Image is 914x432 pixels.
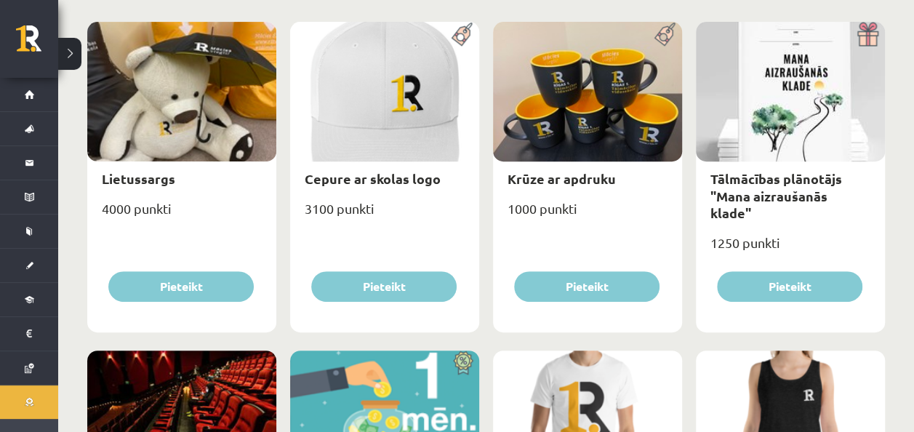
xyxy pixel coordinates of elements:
img: Populāra prece [446,22,479,47]
a: Tālmācības plānotājs "Mana aizraušanās klade" [710,170,842,221]
div: 3100 punkti [290,196,479,233]
button: Pieteikt [311,271,457,302]
button: Pieteikt [514,271,660,302]
img: Dāvana ar pārsteigumu [852,22,885,47]
a: Cepure ar skolas logo [305,170,441,187]
div: 1000 punkti [493,196,682,233]
a: Lietussargs [102,170,175,187]
a: Rīgas 1. Tālmācības vidusskola [16,25,58,62]
div: 1250 punkti [696,231,885,267]
a: Krūze ar apdruku [508,170,616,187]
img: Atlaide [446,351,479,375]
button: Pieteikt [108,271,254,302]
img: Populāra prece [649,22,682,47]
button: Pieteikt [717,271,862,302]
div: 4000 punkti [87,196,276,233]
